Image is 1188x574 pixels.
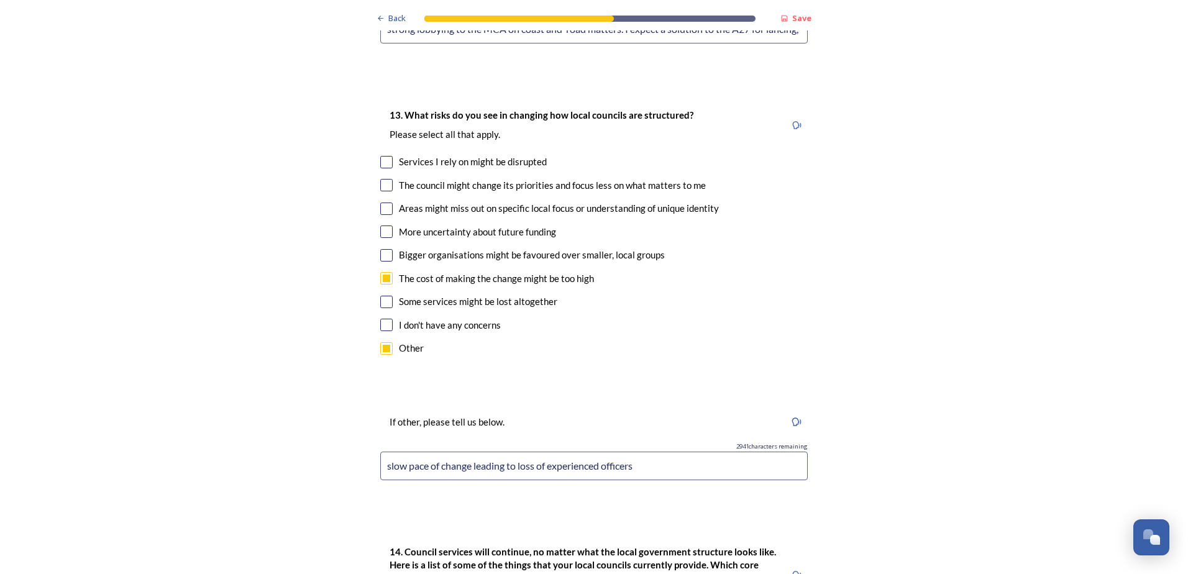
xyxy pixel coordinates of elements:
[390,109,693,121] strong: 13. What risks do you see in changing how local councils are structured?
[399,178,706,193] div: The council might change its priorities and focus less on what matters to me
[399,201,719,216] div: Areas might miss out on specific local focus or understanding of unique identity
[399,341,424,355] div: Other
[399,318,501,332] div: I don't have any concerns
[399,225,556,239] div: More uncertainty about future funding
[736,442,808,451] span: 2941 characters remaining
[399,248,665,262] div: Bigger organisations might be favoured over smaller, local groups
[388,12,406,24] span: Back
[399,294,557,309] div: Some services might be lost altogether
[399,155,547,169] div: Services I rely on might be disrupted
[792,12,811,24] strong: Save
[390,416,505,429] p: If other, please tell us below.
[399,271,594,286] div: The cost of making the change might be too high
[390,128,693,141] p: Please select all that apply.
[1133,519,1169,555] button: Open Chat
